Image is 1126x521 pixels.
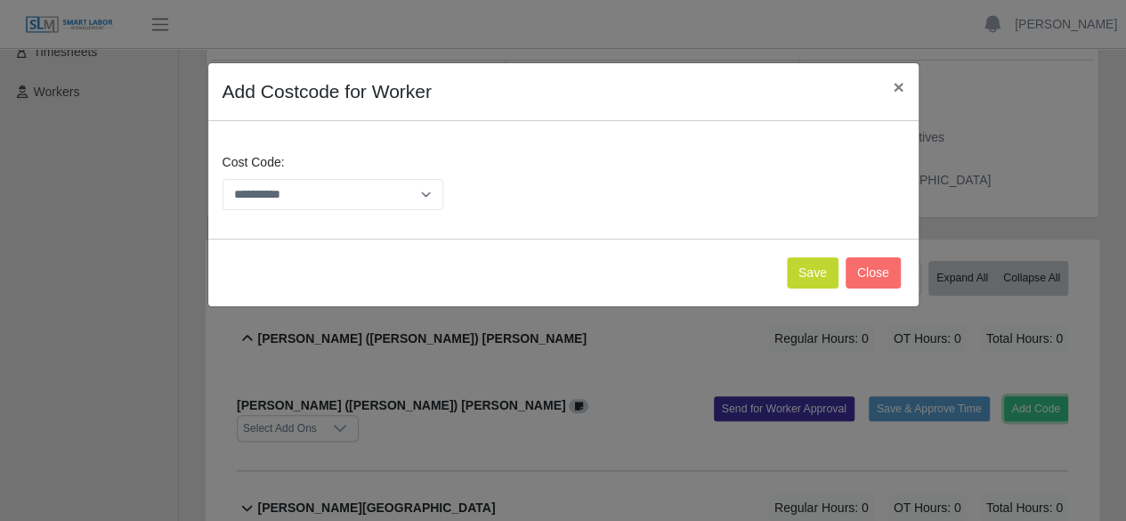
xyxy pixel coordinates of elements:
button: Save [787,257,838,289]
h4: Add Costcode for Worker [223,77,432,106]
button: Close [846,257,901,289]
span: × [893,77,903,97]
button: Close [879,63,918,110]
label: Cost Code: [223,153,285,172]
